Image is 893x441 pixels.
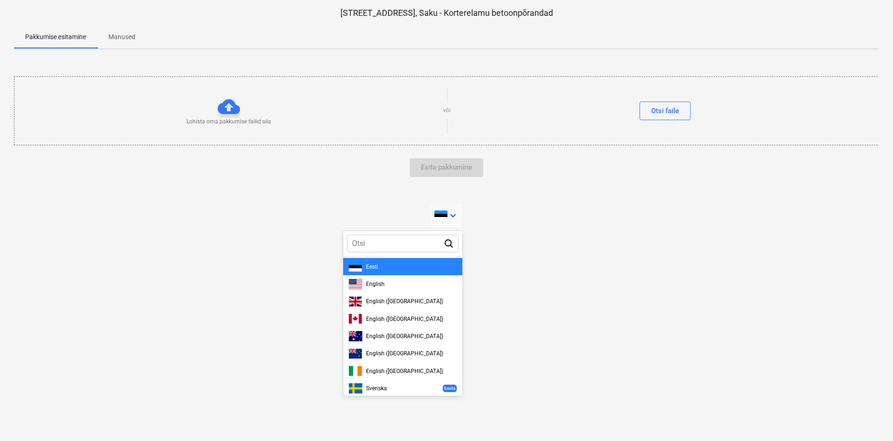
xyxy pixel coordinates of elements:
[366,264,378,270] span: Eesti
[366,281,385,287] span: English
[366,385,387,392] span: Svenska
[366,316,443,322] span: English ([GEOGRAPHIC_DATA])
[366,368,443,374] span: English ([GEOGRAPHIC_DATA])
[366,298,443,305] span: English ([GEOGRAPHIC_DATA])
[444,385,455,391] p: beeta
[366,333,443,339] span: English ([GEOGRAPHIC_DATA])
[366,350,443,357] span: English ([GEOGRAPHIC_DATA])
